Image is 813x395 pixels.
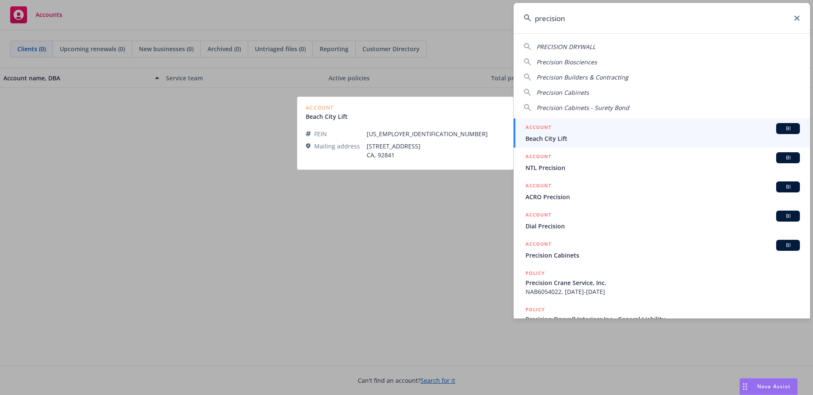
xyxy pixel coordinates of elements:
span: Precision Builders & Contracting [536,73,628,81]
a: ACCOUNTBIBeach City Lift [514,118,810,148]
h5: ACCOUNT [525,240,551,250]
h5: POLICY [525,305,545,314]
span: PRECISION DRYWALL [536,43,595,51]
input: Search... [514,3,810,33]
h5: ACCOUNT [525,152,551,162]
span: Precision Cabinets - Surety Bond [536,104,629,112]
span: Precision Cabinets [525,251,800,260]
span: BI [780,183,796,191]
h5: ACCOUNT [525,181,551,192]
span: Beach City Lift [525,134,800,143]
span: NTL Precision [525,163,800,172]
span: NAB6054022, [DATE]-[DATE] [525,287,800,296]
button: Nova Assist [739,378,798,395]
a: ACCOUNTBIPrecision Cabinets [514,235,810,264]
h5: ACCOUNT [525,211,551,221]
span: ACRO Precision [525,192,800,201]
h5: POLICY [525,269,545,277]
span: Precision Drywall Interiors Inc - General Liability [525,315,800,324]
span: Nova Assist [757,383,791,390]
a: ACCOUNTBINTL Precision [514,148,810,177]
span: Precision Crane Service, Inc. [525,278,800,287]
a: POLICYPrecision Crane Service, Inc.NAB6054022, [DATE]-[DATE] [514,264,810,301]
span: BI [780,212,796,220]
span: Precision Cabinets [536,88,589,96]
span: BI [780,241,796,249]
a: ACCOUNTBIDial Precision [514,206,810,235]
div: Drag to move [740,379,750,395]
span: Dial Precision [525,222,800,230]
span: Precision Biosciences [536,58,597,66]
h5: ACCOUNT [525,123,551,133]
a: ACCOUNTBIACRO Precision [514,177,810,206]
span: BI [780,125,796,132]
span: BI [780,154,796,162]
a: POLICYPrecision Drywall Interiors Inc - General Liability [514,301,810,337]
